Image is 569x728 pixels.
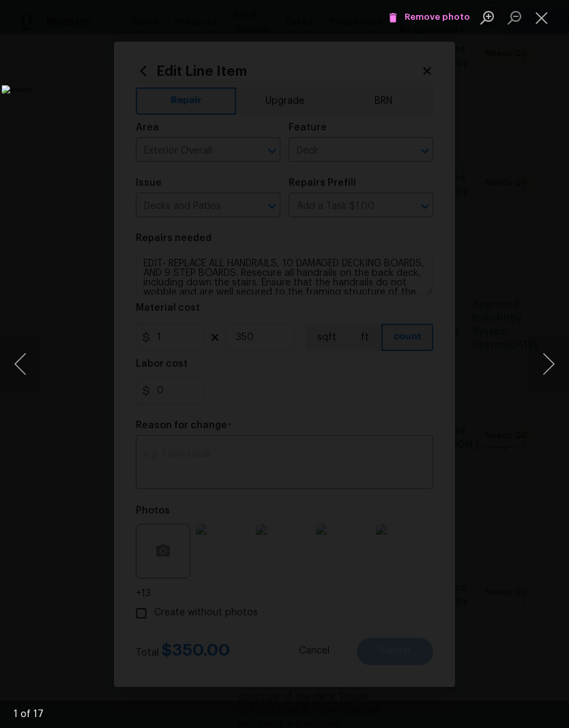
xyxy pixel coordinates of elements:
[528,337,569,391] button: Next image
[473,5,501,29] button: Zoom in
[388,10,470,25] span: Remove photo
[501,5,528,29] button: Zoom out
[528,5,555,29] button: Close lightbox
[1,85,437,643] img: Image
